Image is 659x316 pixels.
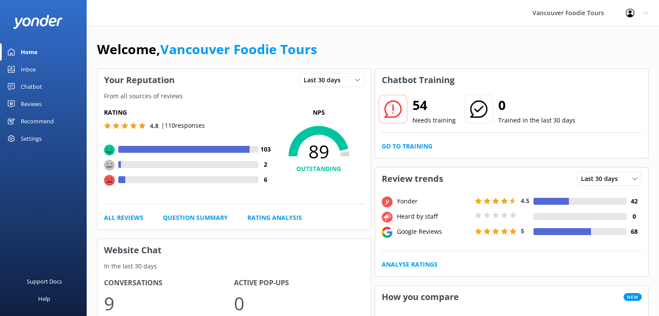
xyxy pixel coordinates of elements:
[161,121,205,130] p: | 110 responses
[375,168,450,190] h3: Review trends
[521,227,524,235] span: 5
[627,227,642,236] h4: 68
[273,108,364,117] p: NPS
[395,227,473,236] div: Google Reviews
[395,212,473,221] div: Heard by staff
[21,113,54,130] div: Recommend
[160,40,317,58] a: Vancouver Foodie Tours
[27,273,62,290] div: Support Docs
[38,290,50,307] div: Help
[21,130,42,147] div: Settings
[150,122,159,130] span: 4.8
[627,212,642,221] h4: 0
[258,175,273,184] h4: 6
[97,69,181,91] h3: Your Reputation
[382,142,432,151] a: Go to Training
[521,197,529,205] span: 4.5
[104,277,234,289] h4: Conversations
[304,75,346,85] span: Last 30 days
[412,116,456,125] p: Needs training
[395,197,473,206] div: Yonder
[21,78,42,95] div: Chatbot
[234,277,364,289] h4: Active Pop-ups
[375,286,465,308] h3: How you compare
[258,145,273,154] h4: 103
[382,260,438,269] a: Analyse Ratings
[13,15,63,29] img: yonder-white-logo.png
[581,174,623,184] span: Last 30 days
[21,43,38,61] div: Home
[258,160,273,169] h4: 2
[97,39,317,60] h1: Welcome,
[97,261,371,271] p: In the last 30 days
[21,61,36,78] div: Inbox
[412,95,456,116] h2: 54
[104,108,273,117] h5: Rating
[104,213,143,222] a: All Reviews
[498,95,575,116] h2: 0
[247,213,302,222] a: Rating Analysis
[97,91,371,101] p: From all sources of reviews
[627,197,642,206] h4: 42
[21,95,42,113] div: Reviews
[163,213,228,222] a: Question Summary
[375,69,461,91] h3: Chatbot Training
[273,141,364,162] span: 89
[498,116,575,125] p: Trained in the last 30 days
[97,239,371,261] h3: Website Chat
[623,293,642,301] span: New
[273,164,364,174] h4: OUTSTANDING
